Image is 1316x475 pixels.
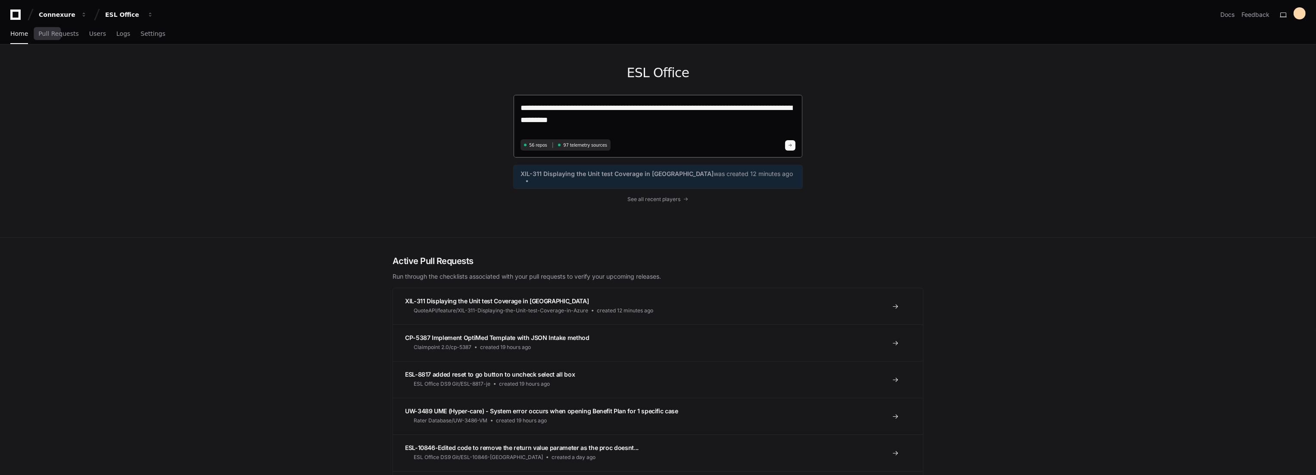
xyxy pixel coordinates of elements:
h1: ESL Office [513,65,803,81]
button: Connexure [35,7,90,22]
span: created 19 hours ago [496,417,547,424]
div: ESL Office [105,10,142,19]
span: ESL Office DS9 Git/ESL-10846-[GEOGRAPHIC_DATA] [414,454,543,461]
a: CP-5387 Implement OptiMed Template with JSON Intake methodClaimpoint 2.0/cp-5387created 19 hours ago [393,324,923,361]
a: Home [10,24,28,44]
a: XIL-311 Displaying the Unit test Coverage in [GEOGRAPHIC_DATA]was created 12 minutes ago [521,170,795,184]
a: Logs [116,24,130,44]
h2: Active Pull Requests [393,255,923,267]
span: CP-5387 Implement OptiMed Template with JSON Intake method [405,334,589,341]
span: ESL-10846-Edited code to remove the return value parameter as the proc doesnt... [405,444,639,451]
span: 56 repos [529,142,547,148]
span: Users [89,31,106,36]
span: 97 telemetry sources [563,142,607,148]
a: See all recent players [513,196,803,203]
a: ESL-8817 added reset to go button to uncheck select all boxESL Office DS9 Git/ESL-8817-jecreated ... [393,361,923,398]
span: Pull Requests [38,31,78,36]
a: Settings [140,24,165,44]
div: Connexure [39,10,76,19]
span: QuoteAPI/feature/XIL-311-Displaying-the-Unit-test-Coverage-in-Azure [414,307,588,314]
a: UW-3489 UME (Hyper-care) - System error occurs when opening Benefit Plan for 1 specific caseRater... [393,398,923,434]
span: Settings [140,31,165,36]
span: ESL Office DS9 Git/ESL-8817-je [414,381,490,387]
button: Feedback [1241,10,1269,19]
p: Run through the checklists associated with your pull requests to verify your upcoming releases. [393,272,923,281]
span: UW-3489 UME (Hyper-care) - System error occurs when opening Benefit Plan for 1 specific case [405,407,678,415]
a: XIL-311 Displaying the Unit test Coverage in [GEOGRAPHIC_DATA]QuoteAPI/feature/XIL-311-Displaying... [393,288,923,324]
button: ESL Office [102,7,157,22]
span: Claimpoint 2.0/cp-5387 [414,344,471,351]
span: ESL-8817 added reset to go button to uncheck select all box [405,371,575,378]
a: Docs [1220,10,1235,19]
span: created 12 minutes ago [597,307,653,314]
span: XIL-311 Displaying the Unit test Coverage in [GEOGRAPHIC_DATA] [405,297,589,305]
a: ESL-10846-Edited code to remove the return value parameter as the proc doesnt...ESL Office DS9 Gi... [393,434,923,471]
span: Logs [116,31,130,36]
span: XIL-311 Displaying the Unit test Coverage in [GEOGRAPHIC_DATA] [521,170,714,178]
a: Users [89,24,106,44]
span: created a day ago [552,454,596,461]
span: Home [10,31,28,36]
span: See all recent players [628,196,681,203]
span: created 19 hours ago [499,381,550,387]
span: Rater Database/UW-3486-VM [414,417,487,424]
span: created 19 hours ago [480,344,531,351]
a: Pull Requests [38,24,78,44]
span: was created 12 minutes ago [714,170,793,178]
